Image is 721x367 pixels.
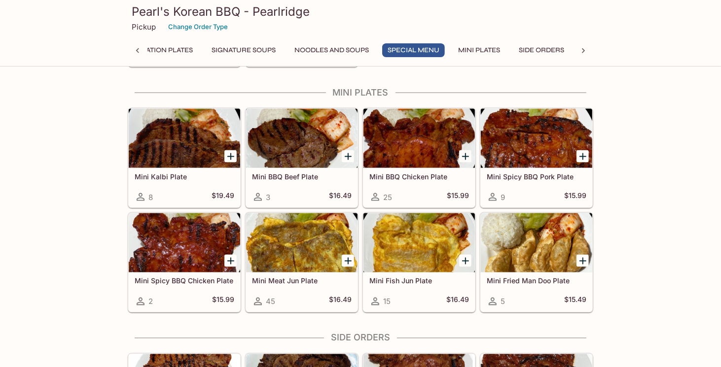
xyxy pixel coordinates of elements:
div: Mini Meat Jun Plate [246,213,358,272]
a: Mini Spicy BBQ Chicken Plate2$15.99 [128,213,241,312]
h5: Mini BBQ Chicken Plate [369,172,469,181]
div: Mini Fish Jun Plate [363,213,475,272]
h5: Mini Fish Jun Plate [369,277,469,285]
button: Add Mini Meat Jun Plate [342,255,354,267]
h5: Mini Spicy BBQ Pork Plate [487,172,586,181]
h5: $15.49 [564,296,586,307]
a: Mini Kalbi Plate8$19.49 [128,108,241,208]
button: Add Mini Kalbi Plate [224,150,237,163]
h5: Mini Spicy BBQ Chicken Plate [135,277,234,285]
div: Mini Spicy BBQ Chicken Plate [129,213,240,272]
a: Mini BBQ Beef Plate3$16.49 [246,108,358,208]
button: Add Mini Fish Jun Plate [459,255,471,267]
h5: $16.49 [329,296,352,307]
h3: Pearl's Korean BBQ - Pearlridge [132,4,589,19]
button: Side Orders [513,43,570,57]
span: 45 [266,297,275,306]
h5: Mini BBQ Beef Plate [252,172,352,181]
button: Add Mini Spicy BBQ Pork Plate [577,150,589,163]
div: Mini BBQ Chicken Plate [363,109,475,168]
h5: Mini Kalbi Plate [135,172,234,181]
button: Add Mini BBQ Chicken Plate [459,150,471,163]
button: Special Menu [382,43,445,57]
span: 3 [266,193,270,202]
a: Mini Fish Jun Plate15$16.49 [363,213,475,312]
a: Mini BBQ Chicken Plate25$15.99 [363,108,475,208]
p: Pickup [132,22,156,32]
h4: Side Orders [128,333,593,343]
h5: $15.99 [212,296,234,307]
a: Mini Meat Jun Plate45$16.49 [246,213,358,312]
span: 2 [148,297,153,306]
div: Mini Spicy BBQ Pork Plate [481,109,592,168]
h5: $15.99 [564,191,586,203]
h5: $16.49 [446,296,469,307]
button: Add Mini Fried Man Doo Plate [577,255,589,267]
button: Add Mini BBQ Beef Plate [342,150,354,163]
h5: Mini Fried Man Doo Plate [487,277,586,285]
button: Change Order Type [164,19,232,34]
button: Signature Soups [206,43,281,57]
button: Add Mini Spicy BBQ Chicken Plate [224,255,237,267]
button: Mini Plates [453,43,505,57]
span: 15 [383,297,391,306]
span: 25 [383,193,392,202]
h5: $15.99 [447,191,469,203]
h5: Mini Meat Jun Plate [252,277,352,285]
h5: $16.49 [329,191,352,203]
div: Mini BBQ Beef Plate [246,109,358,168]
div: Mini Fried Man Doo Plate [481,213,592,272]
a: Mini Fried Man Doo Plate5$15.49 [480,213,593,312]
a: Mini Spicy BBQ Pork Plate9$15.99 [480,108,593,208]
span: 9 [501,193,505,202]
button: Combination Plates [111,43,198,57]
div: Mini Kalbi Plate [129,109,240,168]
h5: $19.49 [212,191,234,203]
h4: Mini Plates [128,87,593,98]
span: 5 [501,297,505,306]
button: Noodles and Soups [289,43,374,57]
span: 8 [148,193,153,202]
